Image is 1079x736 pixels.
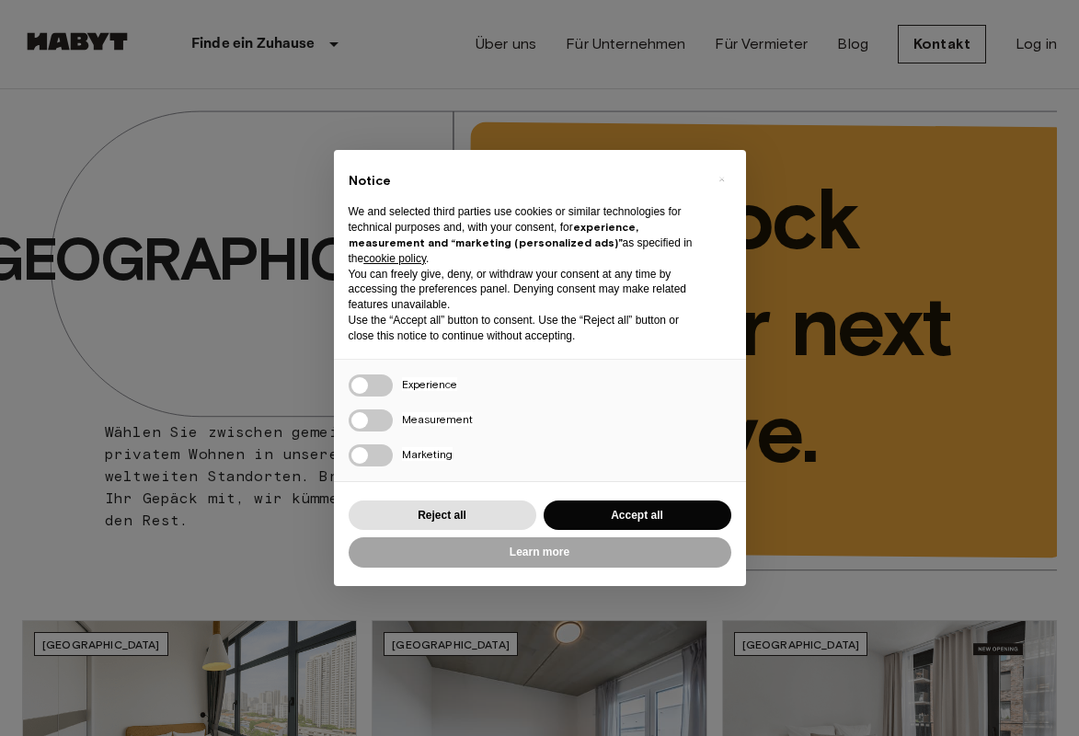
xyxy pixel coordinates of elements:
[349,220,638,249] strong: experience, measurement and “marketing (personalized ads)”
[349,172,702,190] h2: Notice
[349,537,731,568] button: Learn more
[402,412,473,426] span: Measurement
[349,267,702,313] p: You can freely give, deny, or withdraw your consent at any time by accessing the preferences pane...
[349,204,702,266] p: We and selected third parties use cookies or similar technologies for technical purposes and, wit...
[402,377,457,391] span: Experience
[349,500,536,531] button: Reject all
[349,313,702,344] p: Use the “Accept all” button to consent. Use the “Reject all” button or close this notice to conti...
[544,500,731,531] button: Accept all
[363,252,426,265] a: cookie policy
[707,165,737,194] button: Close this notice
[718,168,725,190] span: ×
[402,447,453,461] span: Marketing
